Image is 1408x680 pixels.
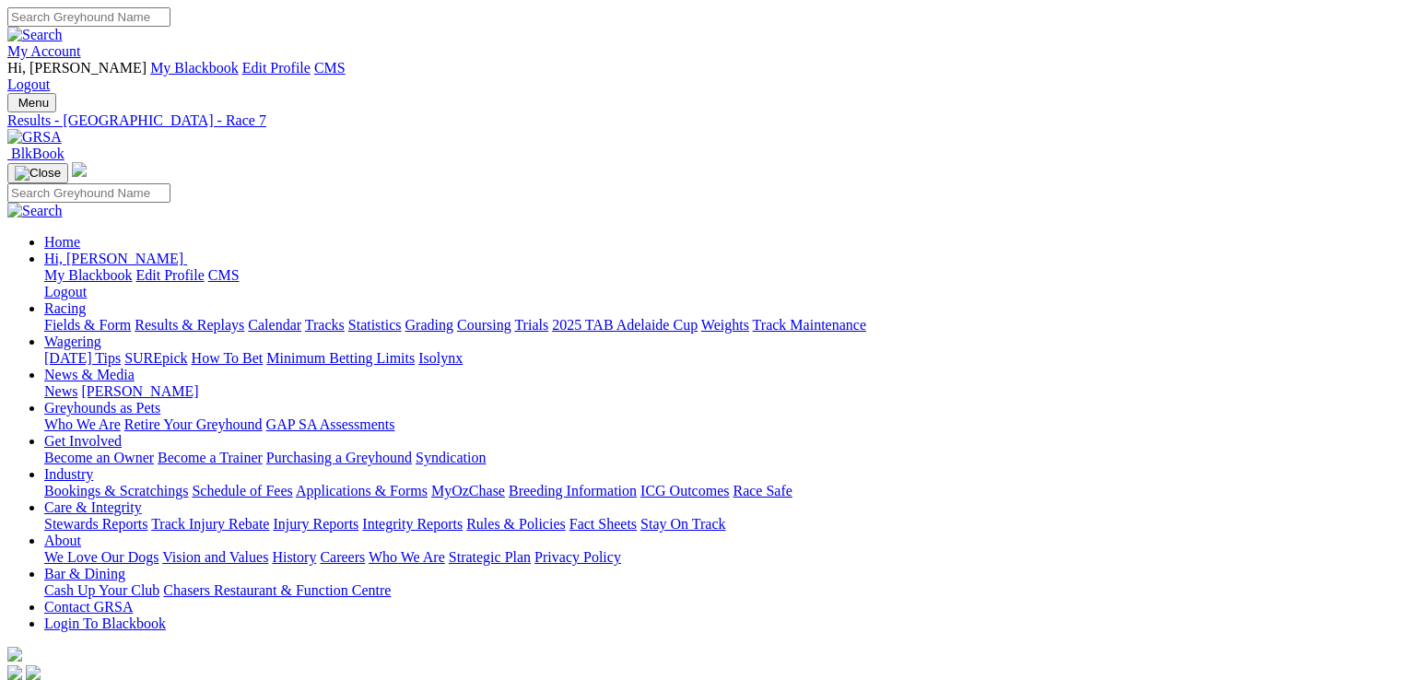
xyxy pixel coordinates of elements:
a: Injury Reports [273,516,358,532]
a: GAP SA Assessments [266,416,395,432]
a: News & Media [44,367,135,382]
a: Cash Up Your Club [44,582,159,598]
a: BlkBook [7,146,65,161]
input: Search [7,7,170,27]
a: 2025 TAB Adelaide Cup [552,317,698,333]
a: About [44,533,81,548]
a: Strategic Plan [449,549,531,565]
div: About [44,549,1387,566]
a: My Account [7,43,81,59]
img: GRSA [7,129,62,146]
a: [DATE] Tips [44,350,121,366]
div: Industry [44,483,1387,499]
div: Bar & Dining [44,582,1387,599]
a: Tracks [305,317,345,333]
div: Get Involved [44,450,1387,466]
a: Bookings & Scratchings [44,483,188,498]
img: logo-grsa-white.png [7,647,22,662]
a: Wagering [44,334,101,349]
a: Retire Your Greyhound [124,416,263,432]
div: Care & Integrity [44,516,1387,533]
a: Fact Sheets [569,516,637,532]
a: Fields & Form [44,317,131,333]
a: Isolynx [418,350,463,366]
a: Integrity Reports [362,516,463,532]
img: Close [15,166,61,181]
a: Syndication [416,450,486,465]
a: Logout [7,76,50,92]
a: Minimum Betting Limits [266,350,415,366]
a: Vision and Values [162,549,268,565]
a: Home [44,234,80,250]
a: Rules & Policies [466,516,566,532]
a: We Love Our Dogs [44,549,158,565]
a: Weights [701,317,749,333]
a: Results - [GEOGRAPHIC_DATA] - Race 7 [7,112,1387,129]
a: Care & Integrity [44,499,142,515]
a: Login To Blackbook [44,616,166,631]
a: Contact GRSA [44,599,133,615]
a: Applications & Forms [296,483,428,498]
a: History [272,549,316,565]
a: Chasers Restaurant & Function Centre [163,582,391,598]
a: MyOzChase [431,483,505,498]
img: twitter.svg [26,665,41,680]
a: Race Safe [733,483,792,498]
a: CMS [208,267,240,283]
a: My Blackbook [44,267,133,283]
a: [PERSON_NAME] [81,383,198,399]
img: logo-grsa-white.png [72,162,87,177]
a: Logout [44,284,87,299]
a: Become an Owner [44,450,154,465]
div: My Account [7,60,1387,93]
a: ICG Outcomes [640,483,729,498]
a: Bar & Dining [44,566,125,581]
div: Racing [44,317,1387,334]
a: Get Involved [44,433,122,449]
a: Breeding Information [509,483,637,498]
span: Hi, [PERSON_NAME] [44,251,183,266]
div: News & Media [44,383,1387,400]
a: Stewards Reports [44,516,147,532]
span: Menu [18,96,49,110]
a: Become a Trainer [158,450,263,465]
a: My Blackbook [150,60,239,76]
a: Edit Profile [242,60,311,76]
a: Schedule of Fees [192,483,292,498]
a: SUREpick [124,350,187,366]
a: Coursing [457,317,511,333]
a: Stay On Track [640,516,725,532]
a: Results & Replays [135,317,244,333]
a: Industry [44,466,93,482]
a: Purchasing a Greyhound [266,450,412,465]
img: facebook.svg [7,665,22,680]
div: Greyhounds as Pets [44,416,1387,433]
span: Hi, [PERSON_NAME] [7,60,147,76]
a: Statistics [348,317,402,333]
a: Track Maintenance [753,317,866,333]
a: Greyhounds as Pets [44,400,160,416]
div: Hi, [PERSON_NAME] [44,267,1387,300]
img: Search [7,27,63,43]
div: Wagering [44,350,1387,367]
button: Toggle navigation [7,93,56,112]
a: Grading [405,317,453,333]
button: Toggle navigation [7,163,68,183]
input: Search [7,183,170,203]
a: Track Injury Rebate [151,516,269,532]
a: Who We Are [369,549,445,565]
a: How To Bet [192,350,264,366]
span: BlkBook [11,146,65,161]
a: Edit Profile [136,267,205,283]
a: News [44,383,77,399]
a: Privacy Policy [534,549,621,565]
a: Careers [320,549,365,565]
a: Who We Are [44,416,121,432]
a: CMS [314,60,346,76]
a: Hi, [PERSON_NAME] [44,251,187,266]
img: Search [7,203,63,219]
a: Trials [514,317,548,333]
a: Calendar [248,317,301,333]
a: Racing [44,300,86,316]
